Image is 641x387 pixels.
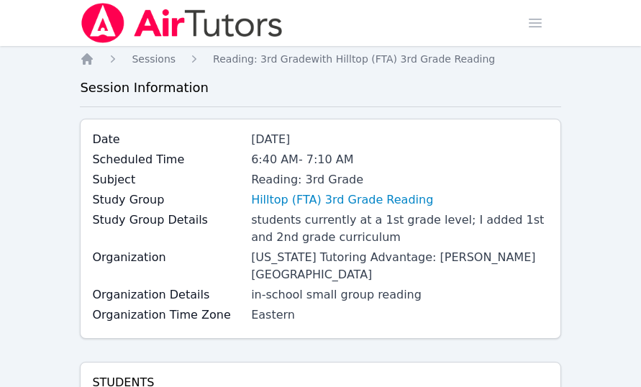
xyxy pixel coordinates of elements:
[92,306,242,324] label: Organization Time Zone
[92,131,242,148] label: Date
[213,52,495,66] a: Reading: 3rd Gradewith Hilltop (FTA) 3rd Grade Reading
[80,52,560,66] nav: Breadcrumb
[92,191,242,209] label: Study Group
[80,3,283,43] img: Air Tutors
[213,53,495,65] span: Reading: 3rd Grade with Hilltop (FTA) 3rd Grade Reading
[251,131,549,148] div: [DATE]
[92,249,242,266] label: Organization
[92,151,242,168] label: Scheduled Time
[251,249,549,283] div: [US_STATE] Tutoring Advantage: [PERSON_NAME][GEOGRAPHIC_DATA]
[132,53,176,65] span: Sessions
[251,151,549,168] div: 6:40 AM - 7:10 AM
[251,286,549,304] div: in-school small group reading
[92,171,242,188] label: Subject
[92,286,242,304] label: Organization Details
[251,171,549,188] div: Reading: 3rd Grade
[80,78,560,98] h3: Session Information
[251,306,549,324] div: Eastern
[92,211,242,229] label: Study Group Details
[251,191,433,209] a: Hilltop (FTA) 3rd Grade Reading
[132,52,176,66] a: Sessions
[251,211,549,246] div: students currently at a 1st grade level; I added 1st and 2nd grade curriculum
